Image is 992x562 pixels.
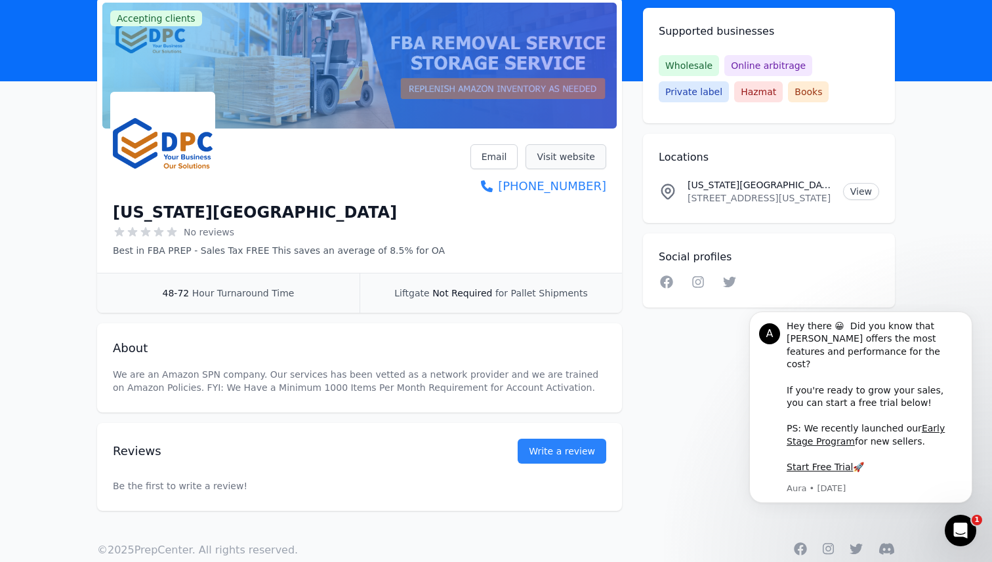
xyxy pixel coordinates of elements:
a: [PHONE_NUMBER] [470,177,606,195]
h2: Social profiles [659,249,879,265]
p: [STREET_ADDRESS][US_STATE] [688,191,833,205]
a: Email [470,144,518,169]
p: Be the first to write a review! [113,453,606,519]
p: Best in FBA PREP - Sales Tax FREE This saves an average of 8.5% for OA [113,244,445,257]
span: 1 [972,515,982,525]
a: Write a review [518,439,606,464]
h2: Locations [659,150,879,165]
span: Wholesale [659,55,719,76]
span: Hour Turnaround Time [192,288,295,298]
p: © 2025 PrepCenter. All rights reserved. [97,542,298,558]
h2: Reviews [113,442,476,460]
iframe: Intercom notifications message [730,304,992,527]
span: 48-72 [163,288,190,298]
span: No reviews [184,226,234,239]
span: Liftgate [394,288,429,298]
p: We are an Amazon SPN company. Our services has been vetted as a network provider and we are train... [113,368,606,394]
span: Accepting clients [110,10,202,26]
h2: Supported businesses [659,24,879,39]
h2: About [113,339,606,357]
span: for Pallet Shipments [495,288,588,298]
img: Delaware Prep Center [113,94,213,194]
span: Books [788,81,829,102]
span: Hazmat [734,81,783,102]
span: Private label [659,81,729,102]
p: [US_STATE][GEOGRAPHIC_DATA] Location [688,178,833,191]
span: Online arbitrage [724,55,812,76]
a: Visit website [526,144,606,169]
h1: [US_STATE][GEOGRAPHIC_DATA] [113,202,397,223]
iframe: Intercom live chat [945,515,976,546]
span: Not Required [432,288,492,298]
a: View [843,183,879,200]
